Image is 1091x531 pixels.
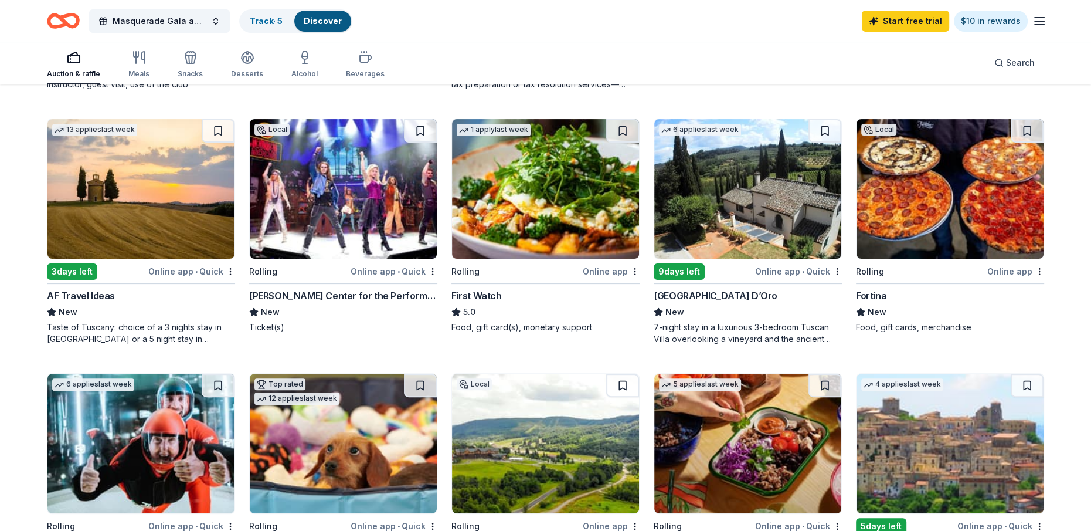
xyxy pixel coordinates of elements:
[47,374,234,513] img: Image for iFLY
[250,119,437,259] img: Image for Tilles Center for the Performing Arts
[463,305,475,319] span: 5.0
[178,69,203,79] div: Snacks
[239,9,352,33] button: Track· 5Discover
[862,11,949,32] a: Start free trial
[452,374,639,513] img: Image for Greek Peak Mountain Resort
[261,305,280,319] span: New
[856,265,884,279] div: Rolling
[451,289,502,303] div: First Watch
[249,119,437,333] a: Image for Tilles Center for the Performing ArtsLocalRollingOnline app•Quick[PERSON_NAME] Center f...
[178,46,203,84] button: Snacks
[47,263,97,280] div: 3 days left
[856,119,1044,333] a: Image for FortinaLocalRollingOnline appFortinaNewFood, gift cards, merchandise
[231,46,263,84] button: Desserts
[659,378,741,391] div: 5 applies last week
[856,289,886,303] div: Fortina
[291,69,318,79] div: Alcohol
[59,305,77,319] span: New
[802,267,804,276] span: •
[195,522,198,531] span: •
[47,289,115,303] div: AF Travel Ideas
[987,264,1044,279] div: Online app
[868,305,886,319] span: New
[1004,522,1007,531] span: •
[856,322,1044,333] div: Food, gift cards, merchandise
[451,265,480,279] div: Rolling
[857,119,1044,259] img: Image for Fortina
[397,522,400,531] span: •
[47,119,234,259] img: Image for AF Travel Ideas
[254,378,305,390] div: Top rated
[861,124,896,136] div: Local
[250,16,283,26] a: Track· 5
[659,124,741,136] div: 6 applies last week
[254,124,290,136] div: Local
[654,374,841,513] img: Image for Sweetgreen
[47,69,100,79] div: Auction & raffle
[195,267,198,276] span: •
[113,14,206,28] span: Masquerade Gala an evening of mystery and impact
[397,267,400,276] span: •
[52,124,137,136] div: 13 applies last week
[351,264,437,279] div: Online app Quick
[346,69,385,79] div: Beverages
[47,46,100,84] button: Auction & raffle
[47,7,80,35] a: Home
[1006,56,1035,70] span: Search
[52,378,134,391] div: 6 applies last week
[89,9,230,33] button: Masquerade Gala an evening of mystery and impact
[654,289,777,303] div: [GEOGRAPHIC_DATA] D’Oro
[654,119,841,259] img: Image for Villa Sogni D’Oro
[583,264,640,279] div: Online app
[654,322,842,345] div: 7-night stay in a luxurious 3-bedroom Tuscan Villa overlooking a vineyard and the ancient walled ...
[249,265,277,279] div: Rolling
[985,51,1044,75] button: Search
[861,378,943,391] div: 4 applies last week
[665,305,684,319] span: New
[148,264,235,279] div: Online app Quick
[47,322,235,345] div: Taste of Tuscany: choice of a 3 nights stay in [GEOGRAPHIC_DATA] or a 5 night stay in [GEOGRAPHIC...
[857,374,1044,513] img: Image for JG Villas
[451,119,640,333] a: Image for First Watch1 applylast weekRollingOnline appFirst Watch5.0Food, gift card(s), monetary ...
[249,289,437,303] div: [PERSON_NAME] Center for the Performing Arts
[457,124,531,136] div: 1 apply last week
[802,522,804,531] span: •
[457,378,492,390] div: Local
[304,16,342,26] a: Discover
[128,46,149,84] button: Meals
[254,393,339,405] div: 12 applies last week
[128,69,149,79] div: Meals
[249,322,437,333] div: Ticket(s)
[250,374,437,513] img: Image for BarkBox
[231,69,263,79] div: Desserts
[654,119,842,345] a: Image for Villa Sogni D’Oro6 applieslast week9days leftOnline app•Quick[GEOGRAPHIC_DATA] D’OroNew...
[452,119,639,259] img: Image for First Watch
[291,46,318,84] button: Alcohol
[755,264,842,279] div: Online app Quick
[47,119,235,345] a: Image for AF Travel Ideas13 applieslast week3days leftOnline app•QuickAF Travel IdeasNewTaste of ...
[654,263,705,280] div: 9 days left
[954,11,1028,32] a: $10 in rewards
[346,46,385,84] button: Beverages
[451,322,640,333] div: Food, gift card(s), monetary support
